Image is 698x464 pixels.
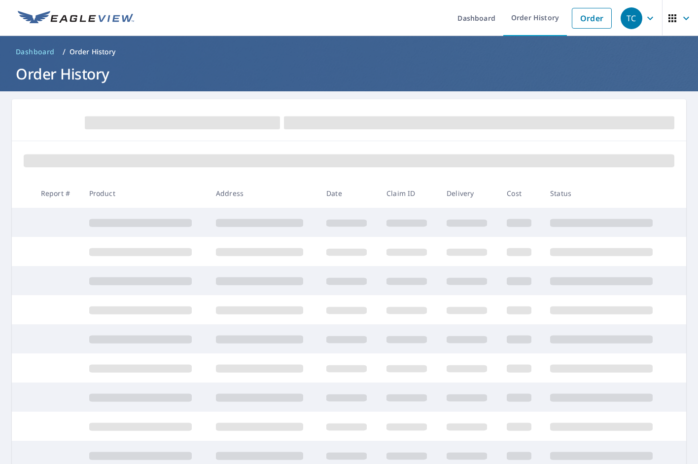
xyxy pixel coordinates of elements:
th: Product [81,179,208,208]
th: Date [318,179,379,208]
li: / [63,46,66,58]
th: Status [542,179,669,208]
nav: breadcrumb [12,44,686,60]
p: Order History [70,47,116,57]
img: EV Logo [18,11,134,26]
a: Order [572,8,612,29]
th: Address [208,179,318,208]
th: Cost [499,179,542,208]
div: TC [621,7,642,29]
h1: Order History [12,64,686,84]
th: Delivery [439,179,499,208]
a: Dashboard [12,44,59,60]
th: Claim ID [379,179,439,208]
span: Dashboard [16,47,55,57]
th: Report # [33,179,81,208]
